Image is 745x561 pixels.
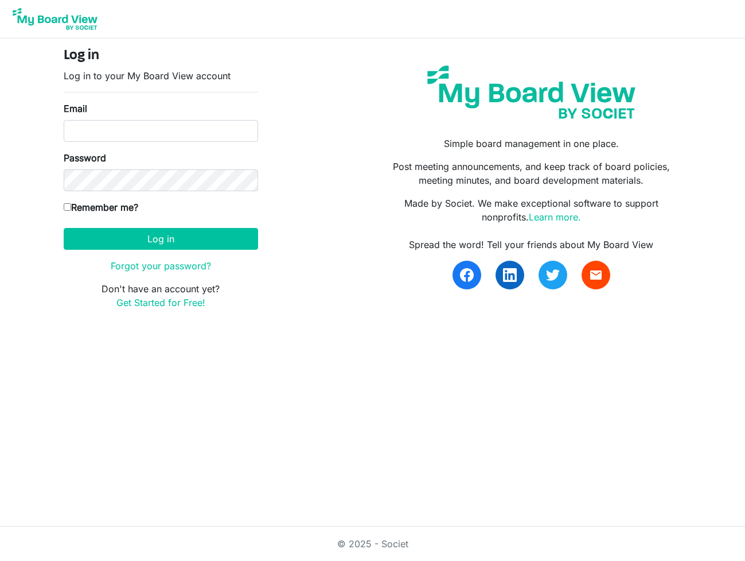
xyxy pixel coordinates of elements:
img: linkedin.svg [503,268,517,282]
label: Password [64,151,106,165]
span: email [589,268,603,282]
div: Spread the word! Tell your friends about My Board View [381,238,681,252]
h4: Log in [64,48,258,64]
a: email [582,261,610,289]
p: Simple board management in one place. [381,137,681,150]
img: My Board View Logo [9,5,101,33]
input: Remember me? [64,203,71,211]
a: © 2025 - Societ [337,538,408,550]
button: Log in [64,228,258,250]
a: Get Started for Free! [116,297,205,308]
img: my-board-view-societ.svg [419,57,644,127]
label: Remember me? [64,200,138,214]
label: Email [64,102,87,115]
a: Forgot your password? [111,260,211,272]
img: facebook.svg [460,268,474,282]
p: Don't have an account yet? [64,282,258,309]
img: twitter.svg [546,268,560,282]
p: Log in to your My Board View account [64,69,258,83]
a: Learn more. [529,211,581,223]
p: Made by Societ. We make exceptional software to support nonprofits. [381,196,681,224]
p: Post meeting announcements, and keep track of board policies, meeting minutes, and board developm... [381,160,681,187]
